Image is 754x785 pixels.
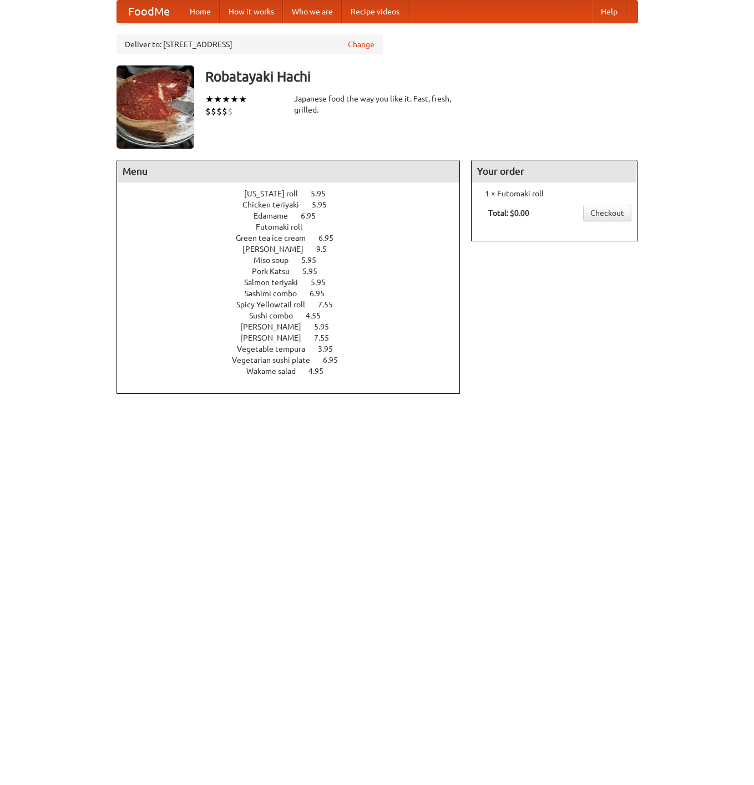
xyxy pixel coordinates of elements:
[242,200,310,209] span: Chicken teriyaki
[311,278,337,287] span: 5.95
[312,200,338,209] span: 5.95
[249,311,341,320] a: Sushi combo 4.55
[244,278,309,287] span: Salmon teriyaki
[318,234,345,242] span: 6.95
[244,278,346,287] a: Salmon teriyaki 5.95
[227,105,233,118] li: $
[252,267,301,276] span: Pork Katsu
[246,367,344,376] a: Wakame salad 4.95
[236,300,316,309] span: Spicy Yellowtail roll
[294,93,461,115] div: Japanese food the way you like it. Fast, fresh, grilled.
[302,267,328,276] span: 5.95
[117,34,383,54] div: Deliver to: [STREET_ADDRESS]
[245,289,345,298] a: Sashimi combo 6.95
[254,211,336,220] a: Edamame 6.95
[252,267,338,276] a: Pork Katsu 5.95
[230,93,239,105] li: ★
[254,256,337,265] a: Miso soup 5.95
[240,333,350,342] a: [PERSON_NAME] 7.55
[256,222,313,231] span: Futomaki roll
[205,105,211,118] li: $
[472,160,637,183] h4: Your order
[232,356,321,364] span: Vegetarian sushi plate
[232,356,358,364] a: Vegetarian sushi plate 6.95
[301,256,327,265] span: 5.95
[236,234,354,242] a: Green tea ice cream 6.95
[236,234,317,242] span: Green tea ice cream
[318,345,344,353] span: 3.95
[311,189,337,198] span: 5.95
[237,345,353,353] a: Vegetable tempura 3.95
[242,200,347,209] a: Chicken teriyaki 5.95
[308,367,335,376] span: 4.95
[205,93,214,105] li: ★
[211,105,216,118] li: $
[181,1,220,23] a: Home
[306,311,332,320] span: 4.55
[323,356,349,364] span: 6.95
[249,311,304,320] span: Sushi combo
[216,105,222,118] li: $
[283,1,342,23] a: Who we are
[117,160,460,183] h4: Menu
[488,209,529,217] b: Total: $0.00
[301,211,327,220] span: 6.95
[348,39,375,50] a: Change
[220,1,283,23] a: How it works
[310,289,336,298] span: 6.95
[242,245,315,254] span: [PERSON_NAME]
[240,322,350,331] a: [PERSON_NAME] 5.95
[342,1,408,23] a: Recipe videos
[237,345,316,353] span: Vegetable tempura
[583,205,631,221] a: Checkout
[239,93,247,105] li: ★
[245,289,308,298] span: Sashimi combo
[222,93,230,105] li: ★
[205,65,638,88] h3: Robatayaki Hachi
[246,367,307,376] span: Wakame salad
[477,188,631,199] li: 1 × Futomaki roll
[242,245,347,254] a: [PERSON_NAME] 9.5
[256,222,334,231] a: Futomaki roll
[314,322,340,331] span: 5.95
[222,105,227,118] li: $
[240,333,312,342] span: [PERSON_NAME]
[254,256,300,265] span: Miso soup
[236,300,353,309] a: Spicy Yellowtail roll 7.55
[244,189,309,198] span: [US_STATE] roll
[117,1,181,23] a: FoodMe
[254,211,299,220] span: Edamame
[316,245,338,254] span: 9.5
[117,65,194,149] img: angular.jpg
[318,300,344,309] span: 7.55
[240,322,312,331] span: [PERSON_NAME]
[244,189,346,198] a: [US_STATE] roll 5.95
[314,333,340,342] span: 7.55
[214,93,222,105] li: ★
[592,1,626,23] a: Help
